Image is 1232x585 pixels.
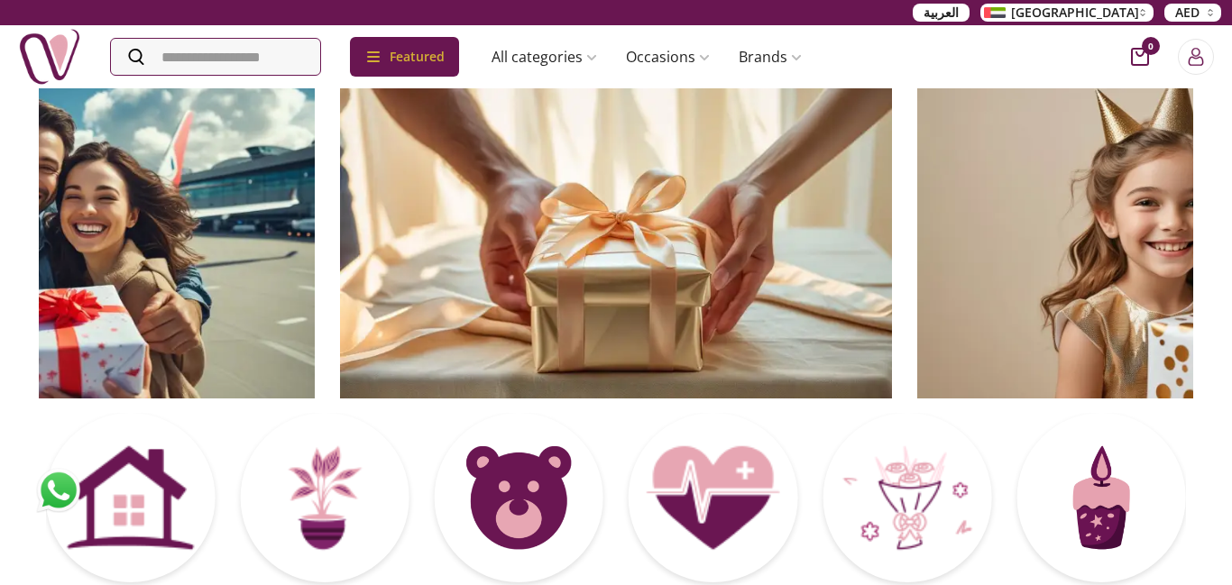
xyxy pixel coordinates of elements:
button: [GEOGRAPHIC_DATA] [980,4,1154,22]
button: Login [1178,39,1214,75]
img: whatsapp [36,468,81,513]
input: Search [111,39,320,75]
img: Nigwa-uae-gifts [18,25,81,88]
a: Card Thumbnail [629,413,797,585]
a: Card Thumbnail [1017,413,1186,585]
span: AED [1175,4,1200,22]
button: AED [1164,4,1221,22]
a: Occasions [611,39,724,75]
a: All categories [477,39,611,75]
a: Card Thumbnail [240,413,409,585]
span: [GEOGRAPHIC_DATA] [1011,4,1139,22]
button: cart-button [1131,48,1149,66]
a: Card Thumbnail [435,413,603,585]
span: 0 [1142,37,1160,55]
a: Brands [724,39,816,75]
span: العربية [924,4,959,22]
a: Card Thumbnail [823,413,991,585]
a: Card Thumbnail [46,413,215,585]
img: Arabic_dztd3n.png [984,7,1006,18]
div: Featured [350,37,459,77]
